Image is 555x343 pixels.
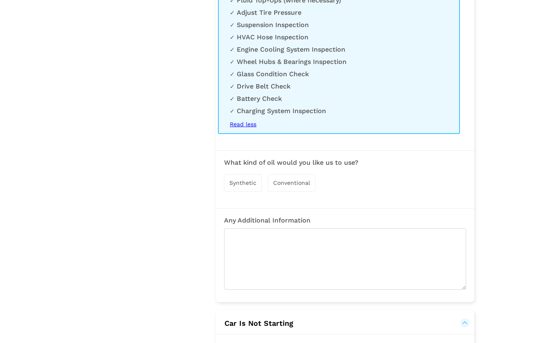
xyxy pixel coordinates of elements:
li: Wheel Hubs & Bearings Inspection [230,58,448,66]
h3: What kind of oil would you like us to use? [224,159,466,166]
h3: Any Additional Information [224,217,466,224]
li: Charging System Inspection [230,107,448,115]
span: Synthetic [229,179,256,186]
span: Conventional [273,179,310,186]
button: Car Is Not Starting [224,318,466,328]
li: HVAC Hose Inspection [230,33,448,41]
span: Read less [230,121,256,127]
li: Drive Belt Check [230,82,448,91]
li: Battery Check [230,95,448,103]
li: Adjust Tire Pressure [230,9,448,17]
li: Glass Condition Check [230,70,448,78]
li: Engine Cooling System Inspection [230,45,448,54]
li: Suspension Inspection [230,21,448,29]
